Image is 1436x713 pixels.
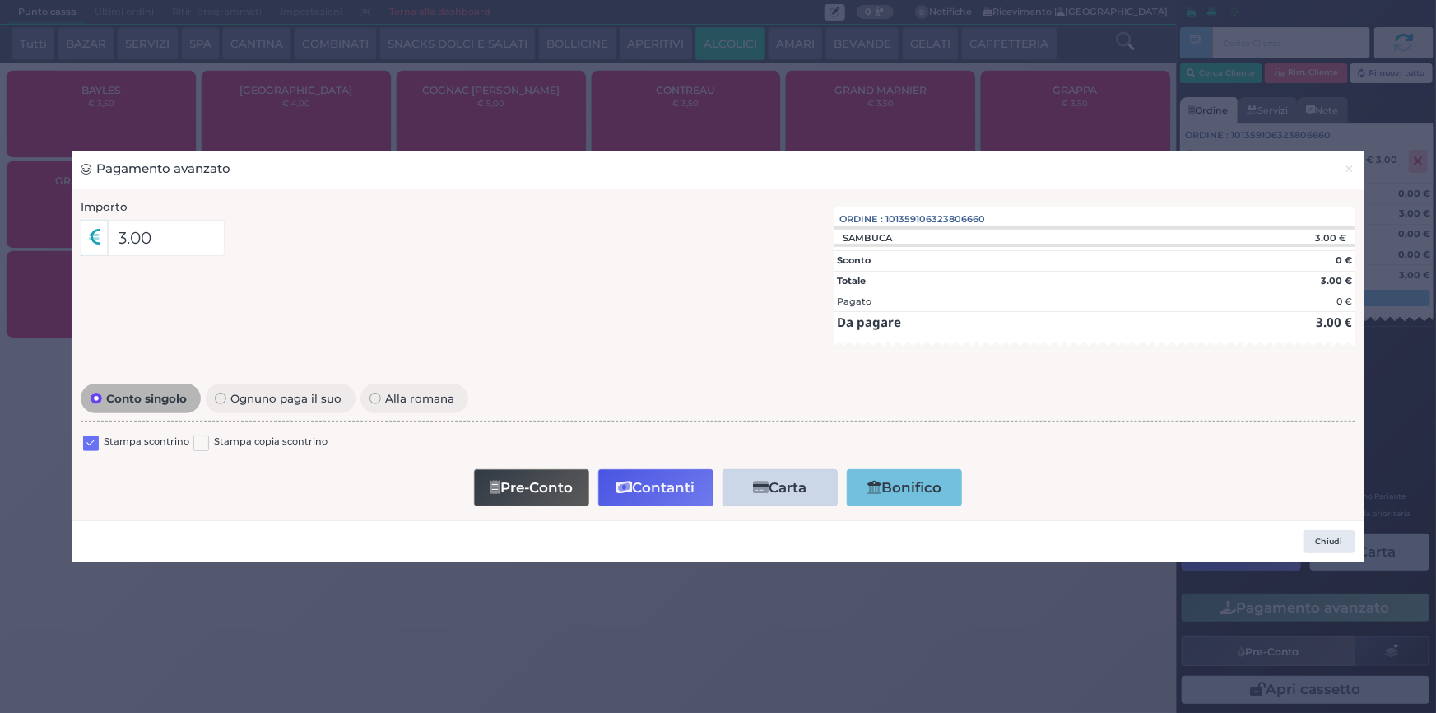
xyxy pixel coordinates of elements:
button: Chiudi [1335,151,1364,188]
strong: Totale [837,275,866,287]
strong: 3.00 € [1316,314,1352,330]
input: Es. 30.99 [108,220,225,256]
div: SAMBUCA [834,232,901,244]
strong: Sconto [837,254,871,266]
strong: 0 € [1336,254,1352,266]
span: Ognuno paga il suo [226,393,346,404]
button: Bonifico [847,469,962,506]
span: Alla romana [381,393,459,404]
span: × [1345,160,1355,178]
span: 101359106323806660 [886,212,986,226]
button: Pre-Conto [474,469,589,506]
div: 3.00 € [1225,232,1355,244]
strong: Da pagare [837,314,901,330]
label: Stampa copia scontrino [214,435,328,450]
button: Carta [723,469,838,506]
span: Ordine : [840,212,884,226]
button: Contanti [598,469,713,506]
strong: 3.00 € [1321,275,1352,287]
button: Chiudi [1304,530,1355,553]
label: Stampa scontrino [104,435,189,450]
h3: Pagamento avanzato [81,160,230,179]
div: Pagato [837,295,871,309]
div: 0 € [1336,295,1352,309]
span: Conto singolo [102,393,192,404]
label: Importo [81,198,128,215]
